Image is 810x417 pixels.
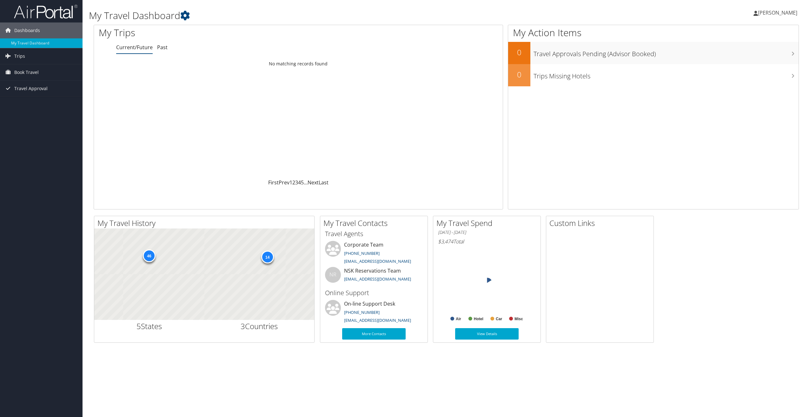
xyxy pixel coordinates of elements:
a: [PHONE_NUMBER] [344,250,380,256]
a: 2 [292,179,295,186]
text: Air [456,317,461,321]
li: NSK Reservations Team [322,267,426,288]
h2: States [99,321,200,332]
h1: My Travel Dashboard [89,9,565,22]
a: 0Trips Missing Hotels [508,64,799,86]
a: Prev [279,179,289,186]
h2: 0 [508,47,530,58]
a: 1 [289,179,292,186]
li: On-line Support Desk [322,300,426,326]
a: 0Travel Approvals Pending (Advisor Booked) [508,42,799,64]
h3: Travel Agents [325,229,423,238]
text: Car [496,317,502,321]
a: 4 [298,179,301,186]
a: [PERSON_NAME] [754,3,804,22]
a: [EMAIL_ADDRESS][DOMAIN_NAME] [344,317,411,323]
h6: Total [438,238,536,245]
span: $3,474 [438,238,453,245]
a: [PHONE_NUMBER] [344,309,380,315]
a: Last [319,179,329,186]
a: Past [157,44,168,51]
div: 14 [261,251,274,263]
h2: 0 [508,69,530,80]
div: 46 [143,249,155,262]
div: NR [325,267,341,283]
text: Misc [515,317,523,321]
h6: [DATE] - [DATE] [438,229,536,235]
h3: Trips Missing Hotels [534,69,799,81]
h2: Countries [209,321,310,332]
a: [EMAIL_ADDRESS][DOMAIN_NAME] [344,276,411,282]
span: Trips [14,48,25,64]
h1: My Trips [99,26,328,39]
h1: My Action Items [508,26,799,39]
span: Travel Approval [14,81,48,96]
h3: Travel Approvals Pending (Advisor Booked) [534,46,799,58]
li: Corporate Team [322,241,426,267]
td: No matching records found [94,58,503,69]
a: Next [308,179,319,186]
span: 5 [136,321,141,331]
h3: Online Support [325,288,423,297]
a: 5 [301,179,304,186]
a: First [268,179,279,186]
h2: My Travel History [97,218,314,228]
a: [EMAIL_ADDRESS][DOMAIN_NAME] [344,258,411,264]
span: Dashboards [14,23,40,38]
a: More Contacts [342,328,406,340]
a: Current/Future [116,44,153,51]
span: [PERSON_NAME] [758,9,797,16]
h2: Custom Links [549,218,654,228]
span: … [304,179,308,186]
img: airportal-logo.png [14,4,77,19]
a: View Details [455,328,519,340]
span: Book Travel [14,64,39,80]
a: 3 [295,179,298,186]
h2: My Travel Spend [436,218,541,228]
span: 3 [241,321,245,331]
h2: My Travel Contacts [323,218,428,228]
text: Hotel [474,317,483,321]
